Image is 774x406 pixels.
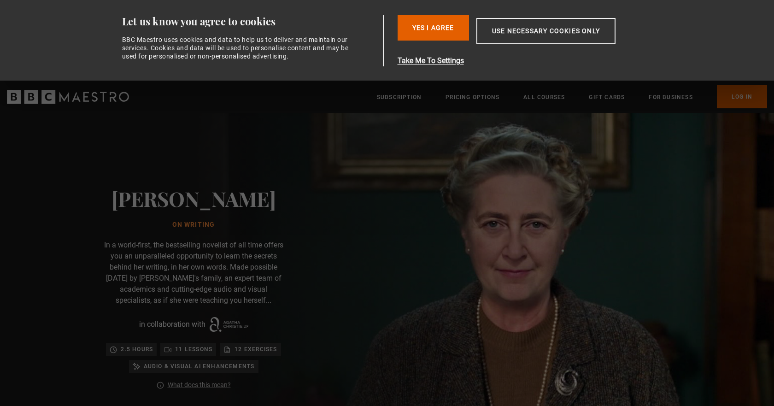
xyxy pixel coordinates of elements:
button: Take Me To Settings [398,55,659,66]
div: BBC Maestro uses cookies and data to help us to deliver and maintain our services. Cookies and da... [122,35,354,61]
svg: BBC Maestro [7,90,129,104]
p: 11 lessons [175,345,212,354]
a: Log In [717,85,767,108]
a: Pricing Options [446,93,499,102]
a: For business [649,93,692,102]
a: Subscription [377,93,422,102]
a: What does this mean? [168,380,231,390]
p: 2.5 hours [121,345,153,354]
button: Yes I Agree [398,15,469,41]
h1: On writing [111,221,276,229]
button: Use necessary cookies only [476,18,616,44]
p: In a world-first, the bestselling novelist of all time offers you an unparalleled opportunity to ... [101,240,286,306]
div: Let us know you agree to cookies [122,15,380,28]
p: in collaboration with [139,319,205,330]
p: 12 exercises [235,345,277,354]
a: All Courses [523,93,565,102]
nav: Primary [377,85,767,108]
h2: [PERSON_NAME] [111,187,276,210]
a: Gift Cards [589,93,625,102]
p: Audio & visual AI enhancements [144,362,255,371]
